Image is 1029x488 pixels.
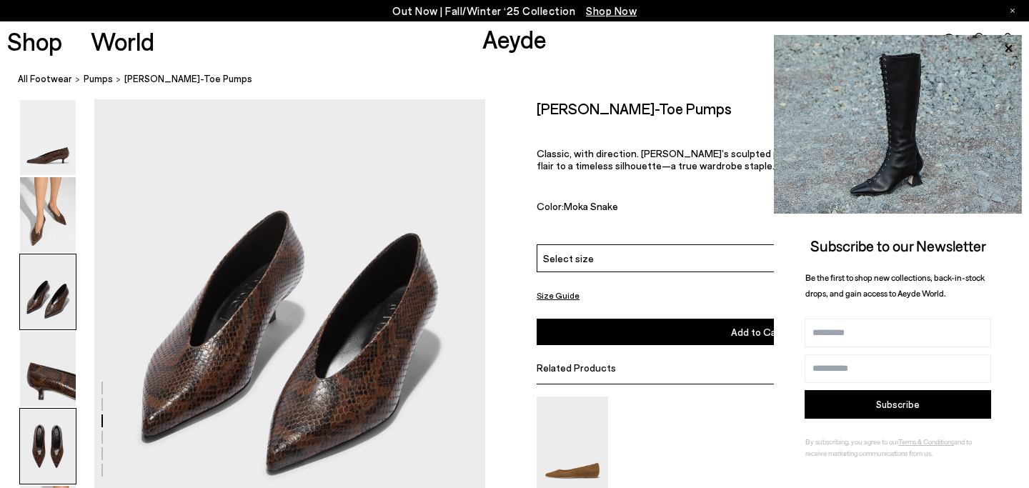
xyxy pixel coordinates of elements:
span: Related Products [537,362,616,374]
a: World [91,29,154,54]
button: Size Guide [537,287,580,304]
span: By subscribing, you agree to our [805,437,898,446]
h2: [PERSON_NAME]-Toe Pumps [537,99,732,117]
a: pumps [84,71,113,86]
span: Moka Snake [564,199,618,211]
a: Aeyde [482,24,547,54]
img: Clara Pointed-Toe Pumps - Image 2 [20,177,76,252]
span: Be the first to shop new collections, back-in-stock drops, and gain access to Aeyde World. [805,272,985,299]
img: Clara Pointed-Toe Pumps - Image 3 [20,254,76,329]
span: Add to Cart [731,326,784,338]
span: pumps [84,73,113,84]
p: Out Now | Fall/Winter ‘25 Collection [392,2,637,20]
div: Color: [537,199,824,216]
img: Clara Pointed-Toe Pumps - Image 4 [20,332,76,407]
a: All Footwear [18,71,72,86]
a: 0 [1000,33,1015,49]
span: [PERSON_NAME]-Toe Pumps [124,71,252,86]
nav: breadcrumb [18,60,1029,99]
span: Subscribe to our Newsletter [810,236,986,254]
p: Classic, with direction. [PERSON_NAME]’s sculpted pointed toe and chic kitten heel lend modern fl... [537,147,978,171]
img: Clara Pointed-Toe Pumps - Image 1 [20,100,76,175]
img: 2a6287a1333c9a56320fd6e7b3c4a9a9.jpg [774,35,1022,214]
img: Clara Pointed-Toe Pumps - Image 5 [20,409,76,484]
button: Add to Cart [537,319,978,345]
span: Navigate to /collections/new-in [586,4,637,17]
a: Terms & Conditions [898,437,954,446]
span: Select size [543,251,594,266]
button: Subscribe [805,390,991,419]
a: Shop [7,29,62,54]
